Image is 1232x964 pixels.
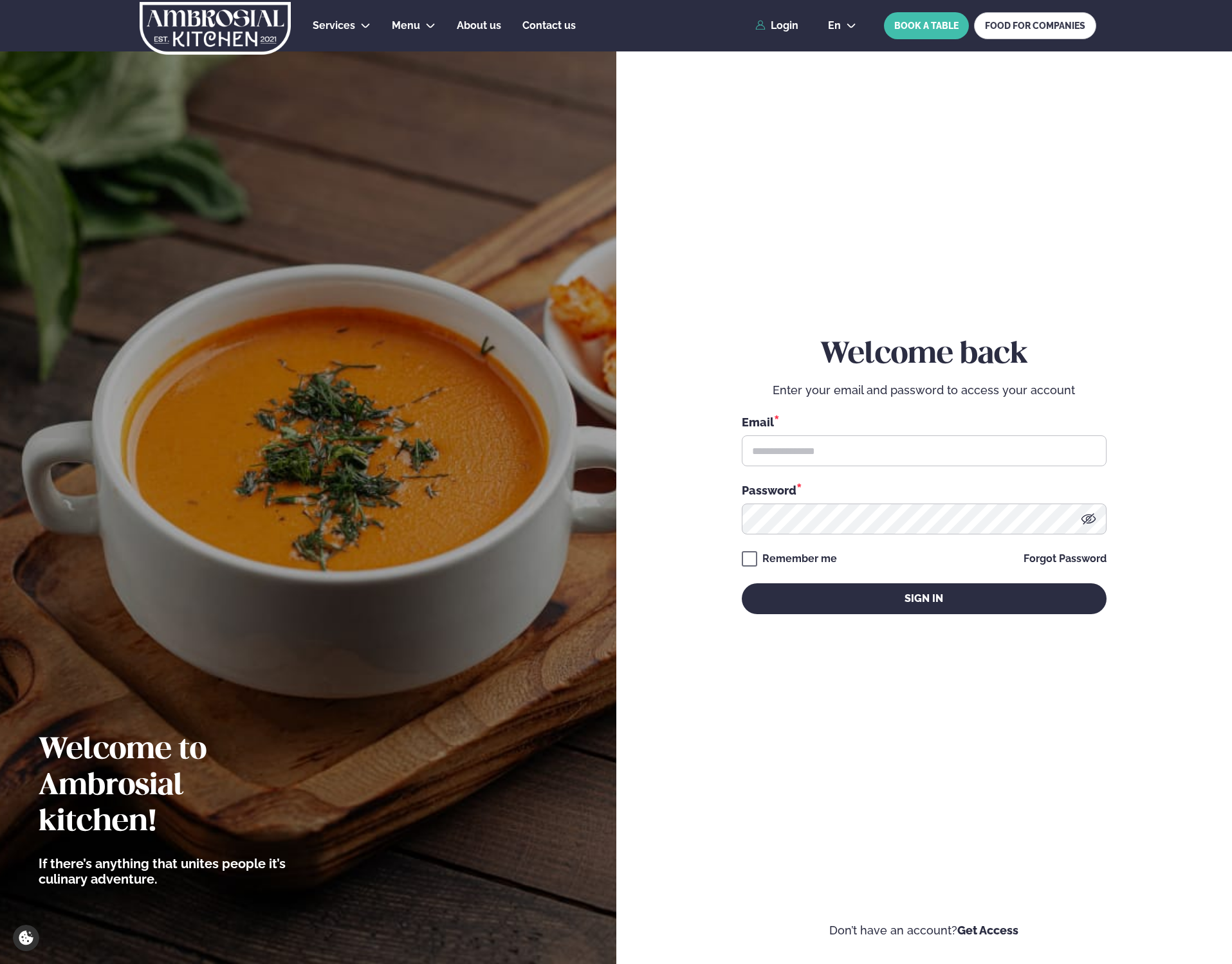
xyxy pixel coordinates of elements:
p: If there’s anything that unites people it’s culinary adventure. [39,856,306,887]
h2: Welcome to Ambrosial kitchen! [39,732,306,841]
a: Menu [392,18,420,33]
a: About us [457,18,501,33]
a: Get Access [957,923,1018,937]
a: FOOD FOR COMPANIES [974,12,1096,39]
p: Enter your email and password to access your account [742,383,1107,398]
button: Sign in [742,583,1107,614]
button: en [818,21,867,31]
a: Login [755,20,798,32]
p: Don’t have an account? [655,923,1194,938]
span: Contact us [522,19,576,32]
a: Contact us [522,18,576,33]
button: BOOK A TABLE [884,12,969,39]
h2: Welcome back [742,337,1107,373]
div: Password [742,482,1107,498]
div: Email [742,414,1107,430]
span: Menu [392,19,420,32]
span: en [828,21,841,31]
span: Services [313,19,355,32]
img: logo [138,2,292,55]
span: About us [457,19,501,32]
a: Forgot Password [1024,554,1107,564]
a: Services [313,18,355,33]
a: Cookie settings [13,925,39,951]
